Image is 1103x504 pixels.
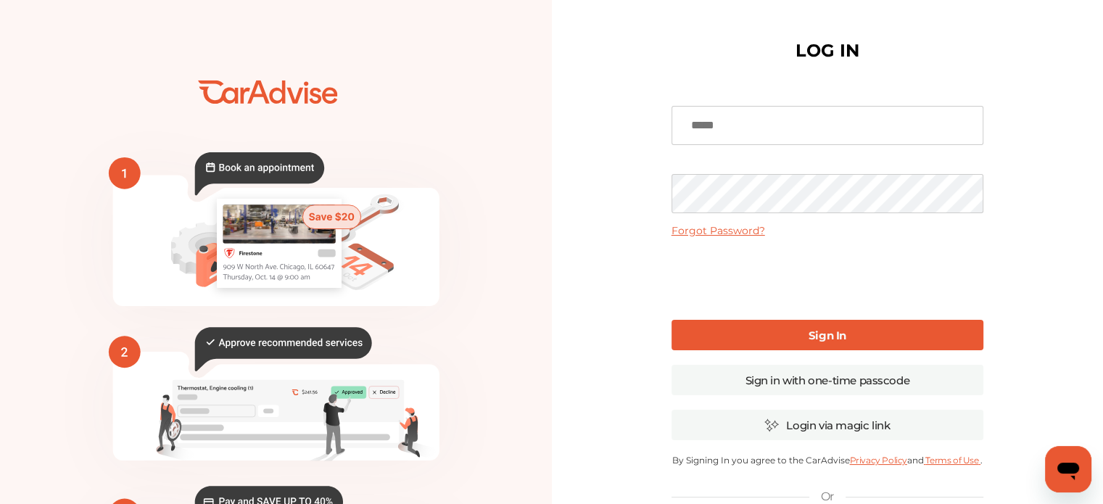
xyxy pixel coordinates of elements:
a: Forgot Password? [672,224,765,237]
a: Sign in with one-time passcode [672,365,983,395]
iframe: reCAPTCHA [717,249,938,305]
a: Terms of Use [924,455,980,466]
a: Sign In [672,320,983,350]
p: By Signing In you agree to the CarAdvise and . [672,455,983,466]
iframe: Button to launch messaging window [1045,446,1091,492]
h1: LOG IN [796,44,859,58]
a: Privacy Policy [849,455,906,466]
a: Login via magic link [672,410,983,440]
b: Sign In [809,329,846,342]
img: magic_icon.32c66aac.svg [764,418,779,432]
